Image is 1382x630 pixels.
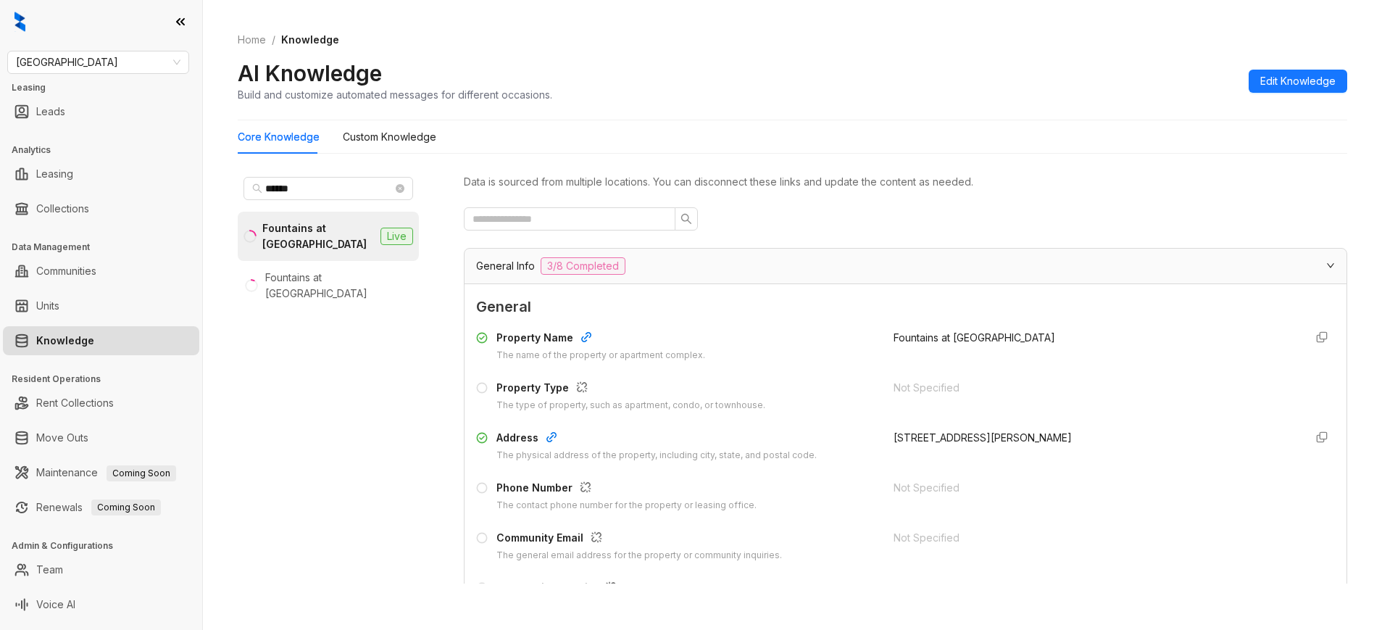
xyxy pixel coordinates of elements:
[396,184,404,193] span: close-circle
[3,590,199,619] li: Voice AI
[36,493,161,522] a: RenewalsComing Soon
[36,159,73,188] a: Leasing
[14,12,25,32] img: logo
[3,159,199,188] li: Leasing
[36,194,89,223] a: Collections
[12,81,202,94] h3: Leasing
[281,33,339,46] span: Knowledge
[380,228,413,245] span: Live
[238,87,552,102] div: Build and customize automated messages for different occasions.
[3,389,199,418] li: Rent Collections
[12,144,202,157] h3: Analytics
[3,257,199,286] li: Communities
[496,330,705,349] div: Property Name
[12,539,202,552] h3: Admin & Configurations
[894,530,1294,546] div: Not Specified
[1326,261,1335,270] span: expanded
[36,326,94,355] a: Knowledge
[235,32,269,48] a: Home
[894,430,1294,446] div: [STREET_ADDRESS][PERSON_NAME]
[894,480,1294,496] div: Not Specified
[1260,73,1336,89] span: Edit Knowledge
[36,555,63,584] a: Team
[496,549,782,563] div: The general email address for the property or community inquiries.
[3,555,199,584] li: Team
[272,32,275,48] li: /
[36,257,96,286] a: Communities
[238,59,382,87] h2: AI Knowledge
[36,291,59,320] a: Units
[3,291,199,320] li: Units
[343,129,436,145] div: Custom Knowledge
[16,51,180,73] span: Fairfield
[262,220,375,252] div: Fountains at [GEOGRAPHIC_DATA]
[91,500,161,515] span: Coming Soon
[3,326,199,355] li: Knowledge
[496,580,720,599] div: Community Website
[496,399,765,413] div: The type of property, such as apartment, condo, or townhouse.
[496,449,817,463] div: The physical address of the property, including city, state, and postal code.
[12,373,202,386] h3: Resident Operations
[476,258,535,274] span: General Info
[894,380,1294,396] div: Not Specified
[107,465,176,481] span: Coming Soon
[252,183,262,194] span: search
[496,480,757,499] div: Phone Number
[36,590,75,619] a: Voice AI
[3,493,199,522] li: Renewals
[36,389,114,418] a: Rent Collections
[265,270,413,302] div: Fountains at [GEOGRAPHIC_DATA]
[464,174,1347,190] div: Data is sourced from multiple locations. You can disconnect these links and update the content as...
[496,430,817,449] div: Address
[476,296,1335,318] span: General
[3,458,199,487] li: Maintenance
[680,213,692,225] span: search
[36,423,88,452] a: Move Outs
[3,423,199,452] li: Move Outs
[496,380,765,399] div: Property Type
[36,97,65,126] a: Leads
[1249,70,1347,93] button: Edit Knowledge
[894,580,1294,596] div: Not Specified
[496,499,757,513] div: The contact phone number for the property or leasing office.
[238,129,320,145] div: Core Knowledge
[894,331,1055,344] span: Fountains at [GEOGRAPHIC_DATA]
[3,194,199,223] li: Collections
[465,249,1346,283] div: General Info3/8 Completed
[496,349,705,362] div: The name of the property or apartment complex.
[12,241,202,254] h3: Data Management
[496,530,782,549] div: Community Email
[541,257,625,275] span: 3/8 Completed
[3,97,199,126] li: Leads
